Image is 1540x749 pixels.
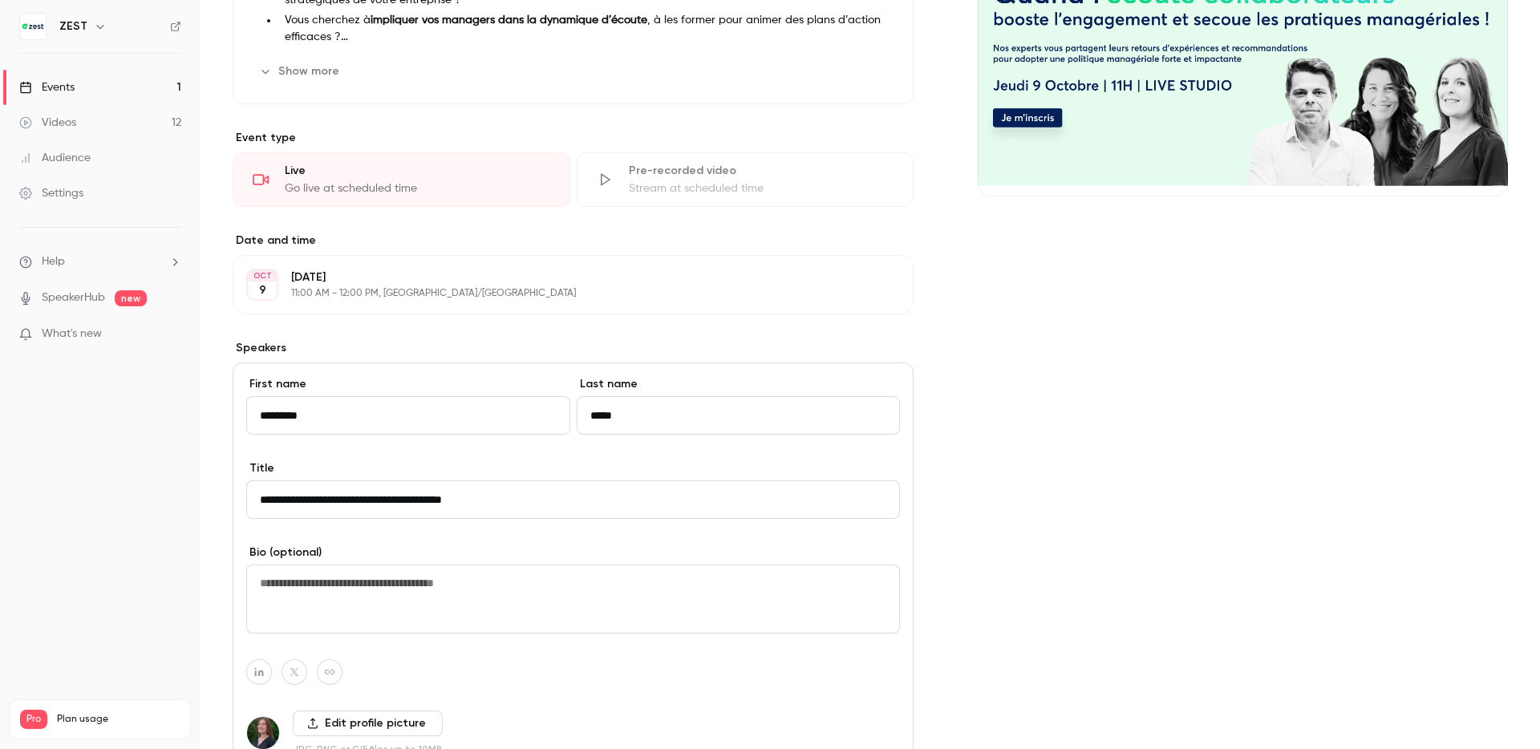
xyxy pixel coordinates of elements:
[20,710,47,729] span: Pro
[253,59,349,84] button: Show more
[42,289,105,306] a: SpeakerHub
[19,185,83,201] div: Settings
[42,253,65,270] span: Help
[293,711,443,736] label: Edit profile picture
[246,545,900,561] label: Bio (optional)
[19,115,76,131] div: Videos
[162,327,181,342] iframe: Noticeable Trigger
[371,14,647,26] strong: impliquer vos managers dans la dynamique d’écoute
[19,150,91,166] div: Audience
[285,180,550,196] div: Go live at scheduled time
[246,460,900,476] label: Title
[115,290,147,306] span: new
[577,376,901,392] label: Last name
[247,717,279,749] img: Angélique David
[19,253,181,270] li: help-dropdown-opener
[629,180,894,196] div: Stream at scheduled time
[246,376,570,392] label: First name
[291,287,829,300] p: 11:00 AM - 12:00 PM, [GEOGRAPHIC_DATA]/[GEOGRAPHIC_DATA]
[20,14,46,39] img: ZEST
[248,270,277,281] div: OCT
[278,12,894,46] li: Vous cherchez à , à les former pour animer des plans d’action efficaces ?
[259,282,266,298] p: 9
[291,269,829,285] p: [DATE]
[577,152,914,207] div: Pre-recorded videoStream at scheduled time
[57,713,180,726] span: Plan usage
[19,79,75,95] div: Events
[233,152,570,207] div: LiveGo live at scheduled time
[629,163,894,179] div: Pre-recorded video
[233,340,914,356] label: Speakers
[233,233,914,249] label: Date and time
[42,326,102,342] span: What's new
[233,130,914,146] p: Event type
[59,18,87,34] h6: ZEST
[285,163,550,179] div: Live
